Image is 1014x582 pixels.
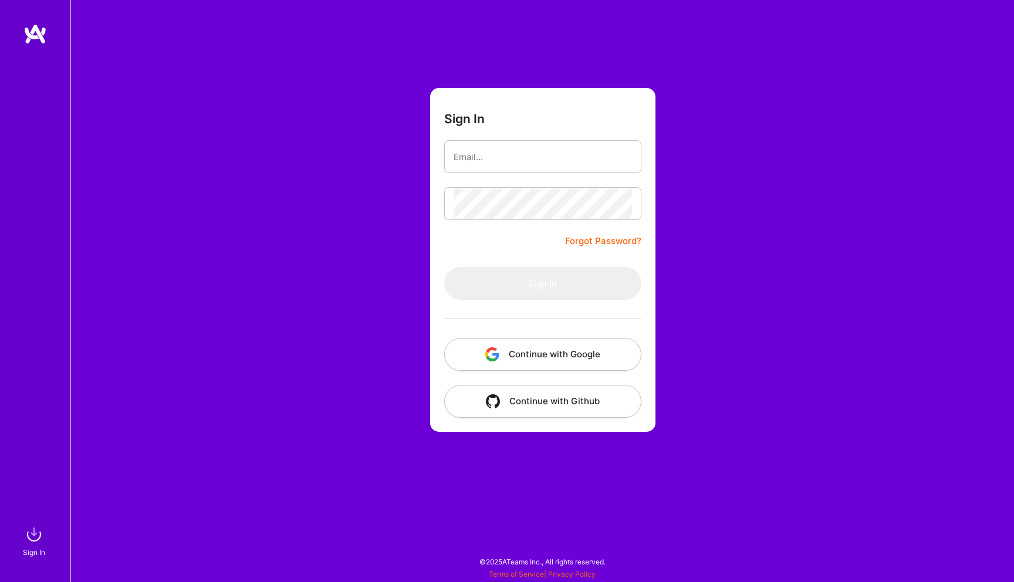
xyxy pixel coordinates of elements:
[485,347,499,361] img: icon
[23,23,47,45] img: logo
[548,570,596,578] a: Privacy Policy
[444,267,641,300] button: Sign In
[444,385,641,418] button: Continue with Github
[25,523,46,559] a: sign inSign In
[70,547,1014,576] div: © 2025 ATeams Inc., All rights reserved.
[486,394,500,408] img: icon
[454,142,632,172] input: Email...
[444,338,641,371] button: Continue with Google
[22,523,46,546] img: sign in
[565,234,641,248] a: Forgot Password?
[489,570,596,578] span: |
[489,570,544,578] a: Terms of Service
[444,111,485,126] h3: Sign In
[23,546,45,559] div: Sign In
